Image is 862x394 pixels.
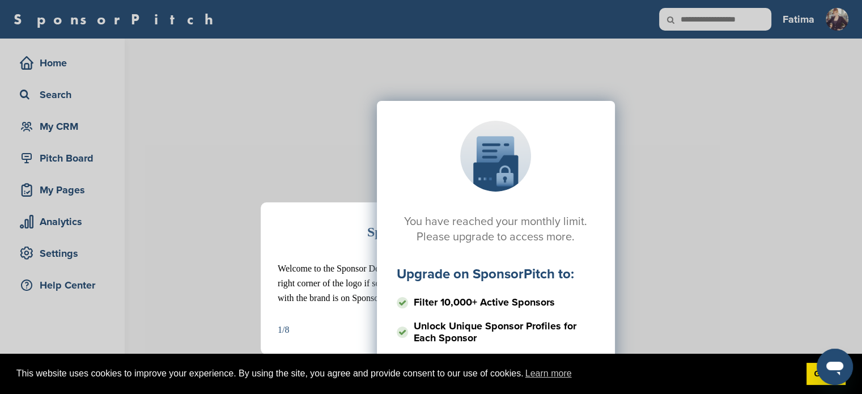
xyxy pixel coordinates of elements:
label: Upgrade on SponsorPitch to: [397,266,574,282]
li: Unlock Unique Sponsor Profiles for Each Sponsor [397,316,595,348]
iframe: Botón para iniciar la ventana de mensajería [817,349,853,385]
span: This website uses cookies to improve your experience. By using the site, you agree and provide co... [16,365,797,382]
h2: You have reached your monthly limit. Please upgrade to access more. [397,214,595,245]
a: dismiss cookie message [806,363,846,385]
li: Filter 10,000+ Active Sponsors [397,293,595,312]
li: Research 50,000+ Documented Sponsorship Deals [397,352,595,384]
a: learn more about cookies [524,365,574,382]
